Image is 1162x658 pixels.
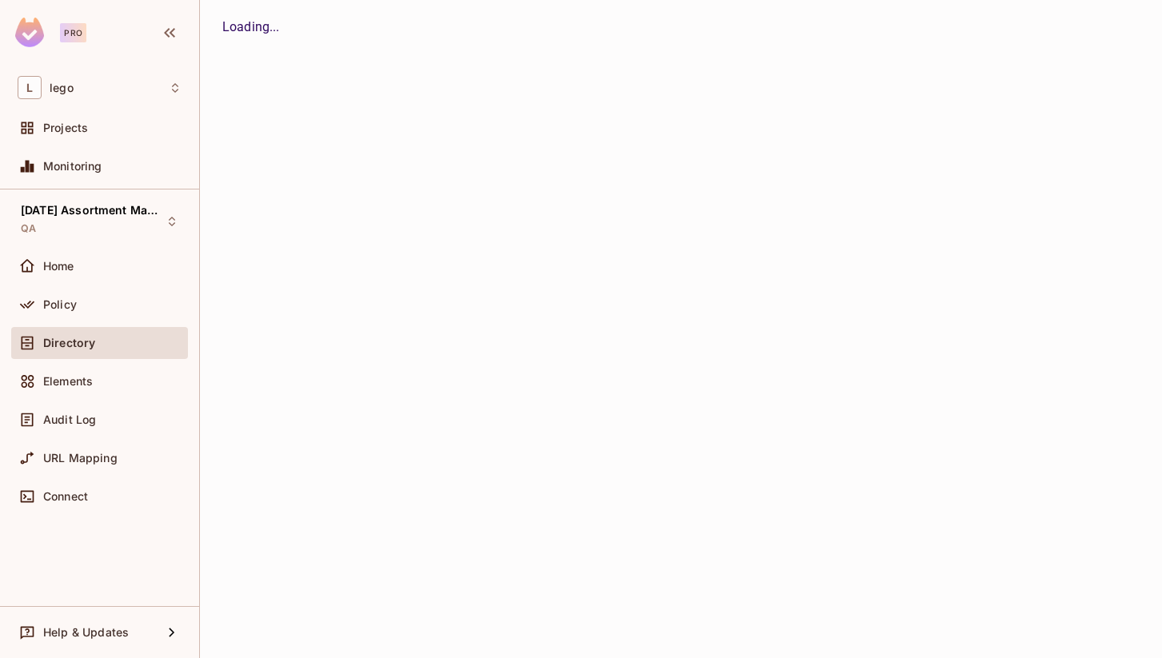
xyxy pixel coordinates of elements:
[222,18,1140,37] div: Loading...
[21,204,165,217] span: [DATE] Assortment Management
[50,82,74,94] span: Workspace: lego
[15,18,44,47] img: SReyMgAAAABJRU5ErkJggg==
[43,337,95,349] span: Directory
[43,452,118,465] span: URL Mapping
[21,222,36,235] span: QA
[43,490,88,503] span: Connect
[43,122,88,134] span: Projects
[43,298,77,311] span: Policy
[43,160,102,173] span: Monitoring
[43,375,93,388] span: Elements
[43,260,74,273] span: Home
[43,626,129,639] span: Help & Updates
[43,413,96,426] span: Audit Log
[60,23,86,42] div: Pro
[18,76,42,99] span: L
